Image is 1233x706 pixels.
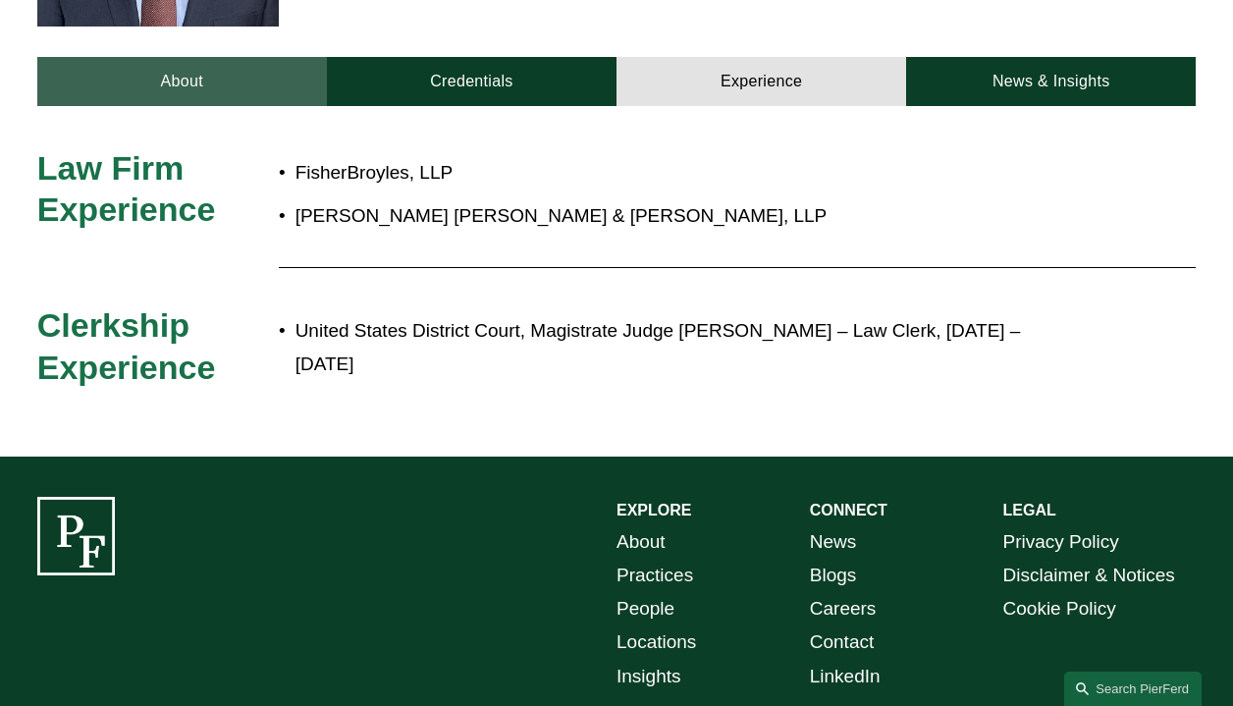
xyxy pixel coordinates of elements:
a: LinkedIn [810,660,881,693]
a: Disclaimer & Notices [1003,559,1175,592]
a: About [37,57,327,107]
p: United States District Court, Magistrate Judge [PERSON_NAME] – Law Clerk, [DATE] – [DATE] [295,314,1051,381]
a: Blogs [810,559,857,592]
strong: EXPLORE [616,502,691,518]
a: News & Insights [906,57,1196,107]
strong: CONNECT [810,502,887,518]
a: Locations [616,625,696,659]
a: Insights [616,660,680,693]
a: Search this site [1064,672,1202,706]
a: Cookie Policy [1003,592,1116,625]
p: FisherBroyles, LLP [295,156,1051,190]
span: Law Firm Experience [37,149,216,228]
a: Contact [810,625,874,659]
a: Privacy Policy [1003,525,1119,559]
a: About [616,525,666,559]
a: Experience [616,57,906,107]
a: Credentials [327,57,616,107]
strong: LEGAL [1003,502,1056,518]
span: Clerkship Experience [37,306,216,385]
a: People [616,592,674,625]
p: [PERSON_NAME] [PERSON_NAME] & [PERSON_NAME], LLP [295,199,1051,233]
a: Careers [810,592,877,625]
a: Practices [616,559,693,592]
a: News [810,525,857,559]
